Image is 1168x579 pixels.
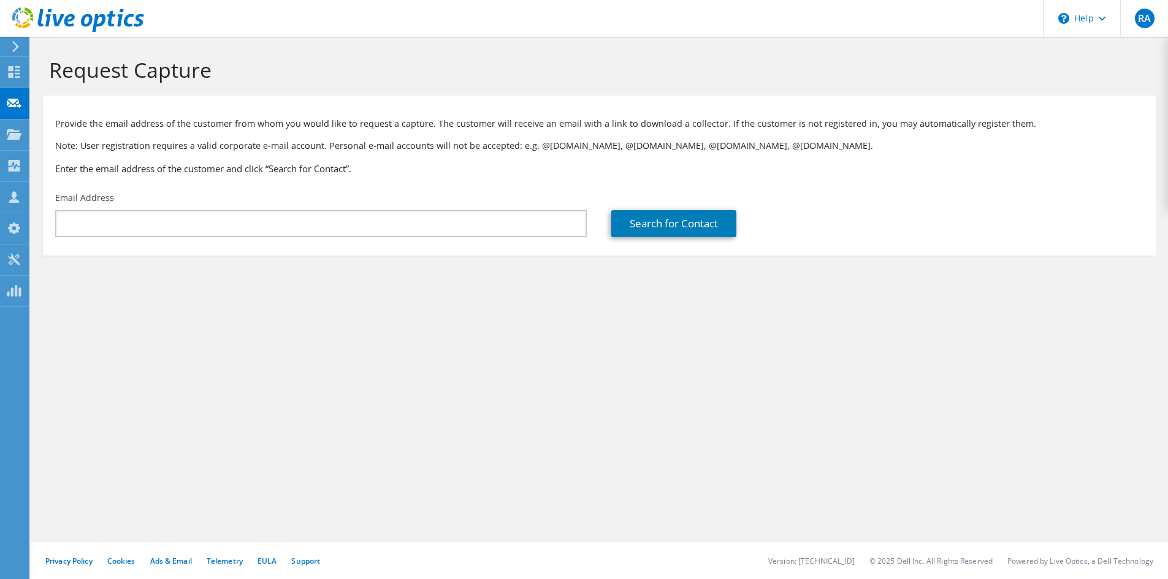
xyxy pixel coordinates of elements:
h1: Request Capture [49,57,1143,83]
a: Ads & Email [150,556,192,566]
label: Email Address [55,192,114,204]
a: Cookies [107,556,136,566]
li: Powered by Live Optics, a Dell Technology [1007,556,1153,566]
a: Privacy Policy [45,556,93,566]
a: Telemetry [207,556,243,566]
p: Note: User registration requires a valid corporate e-mail account. Personal e-mail accounts will ... [55,139,1143,153]
p: Provide the email address of the customer from whom you would like to request a capture. The cust... [55,117,1143,131]
li: © 2025 Dell Inc. All Rights Reserved [869,556,993,566]
a: EULA [258,556,277,566]
a: Support [291,556,320,566]
a: Search for Contact [611,210,736,237]
span: RA [1135,9,1155,28]
li: Version: [TECHNICAL_ID] [768,556,855,566]
h3: Enter the email address of the customer and click “Search for Contact”. [55,162,1143,175]
svg: \n [1058,13,1069,24]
